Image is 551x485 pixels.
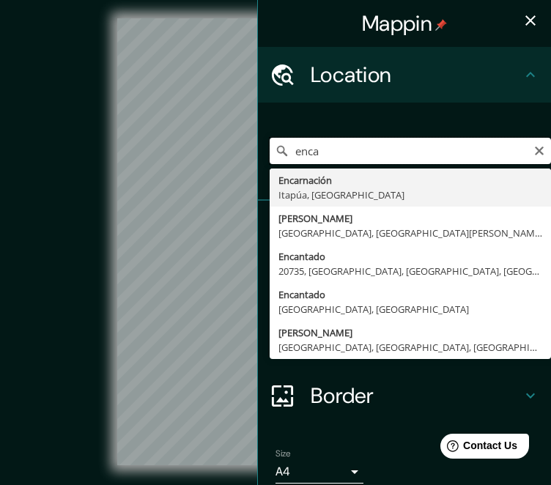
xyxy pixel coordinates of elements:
h4: Location [311,62,522,88]
div: Border [258,368,551,423]
button: Clear [533,143,545,157]
div: [PERSON_NAME] [278,325,542,340]
div: Style [258,256,551,312]
div: Location [258,47,551,103]
div: Encantado [278,249,542,264]
label: Size [275,448,291,460]
div: [GEOGRAPHIC_DATA], [GEOGRAPHIC_DATA], [GEOGRAPHIC_DATA] [278,340,542,355]
div: [PERSON_NAME] [278,211,542,226]
div: 20735, [GEOGRAPHIC_DATA], [GEOGRAPHIC_DATA], [GEOGRAPHIC_DATA] [278,264,542,278]
h4: Mappin [362,10,447,37]
img: pin-icon.png [435,19,447,31]
div: [GEOGRAPHIC_DATA], [GEOGRAPHIC_DATA] [278,302,542,316]
div: Pins [258,201,551,256]
div: Encantado [278,287,542,302]
div: [GEOGRAPHIC_DATA], [GEOGRAPHIC_DATA][PERSON_NAME], [GEOGRAPHIC_DATA] [278,226,542,240]
div: A4 [275,460,363,484]
h4: Border [311,382,522,409]
div: Layout [258,312,551,368]
iframe: Help widget launcher [421,428,535,469]
div: Encarnación [278,173,542,188]
div: Itapúa, [GEOGRAPHIC_DATA] [278,188,542,202]
input: Pick your city or area [270,138,551,164]
canvas: Map [117,18,433,465]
